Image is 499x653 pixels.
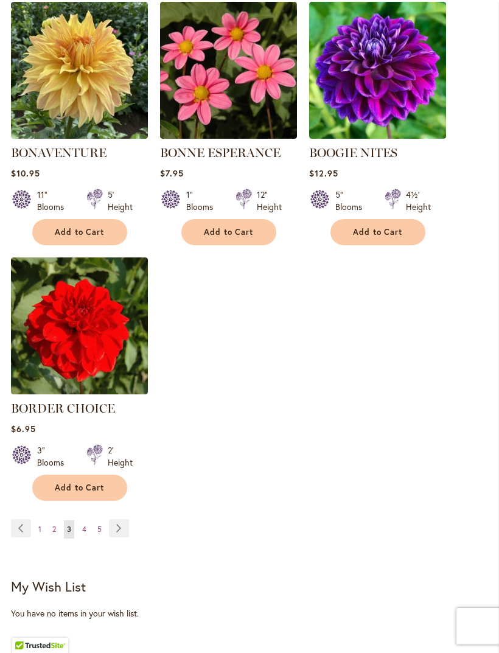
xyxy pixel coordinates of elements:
div: 3" Blooms [37,444,72,469]
a: BONNE ESPERANCE [160,145,281,160]
span: 4 [82,525,86,534]
span: $10.95 [11,167,40,179]
span: Add to Cart [55,483,105,493]
div: You have no items in your wish list. [11,607,488,620]
span: Add to Cart [204,227,254,237]
button: Add to Cart [181,219,276,245]
div: 4½' Height [406,189,431,213]
div: 1" Blooms [186,189,221,213]
span: 2 [52,525,56,534]
span: Add to Cart [353,227,403,237]
a: BORDER CHOICE [11,385,148,397]
a: BOOGIE NITES [309,130,446,141]
div: 5" Blooms [335,189,370,213]
button: Add to Cart [330,219,425,245]
span: $6.95 [11,423,36,435]
span: $12.95 [309,167,338,179]
div: 12" Height [257,189,282,213]
button: Add to Cart [32,219,127,245]
div: 5' Height [108,189,133,213]
a: BONAVENTURE [11,145,106,160]
a: 4 [79,520,89,539]
span: 3 [67,525,71,534]
img: BONNE ESPERANCE [160,2,297,139]
strong: My Wish List [11,578,86,595]
img: Bonaventure [11,2,148,139]
div: 11" Blooms [37,189,72,213]
a: Bonaventure [11,130,148,141]
iframe: Launch Accessibility Center [9,610,43,644]
img: BORDER CHOICE [11,257,148,394]
span: Add to Cart [55,227,105,237]
span: $7.95 [160,167,184,179]
a: BONNE ESPERANCE [160,130,297,141]
a: BOOGIE NITES [309,145,397,160]
a: 2 [49,520,59,539]
a: 1 [35,520,44,539]
a: BORDER CHOICE [11,401,115,416]
button: Add to Cart [32,475,127,501]
span: 5 [97,525,102,534]
img: BOOGIE NITES [309,2,446,139]
a: 5 [94,520,105,539]
span: 1 [38,525,41,534]
div: 2' Height [108,444,133,469]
